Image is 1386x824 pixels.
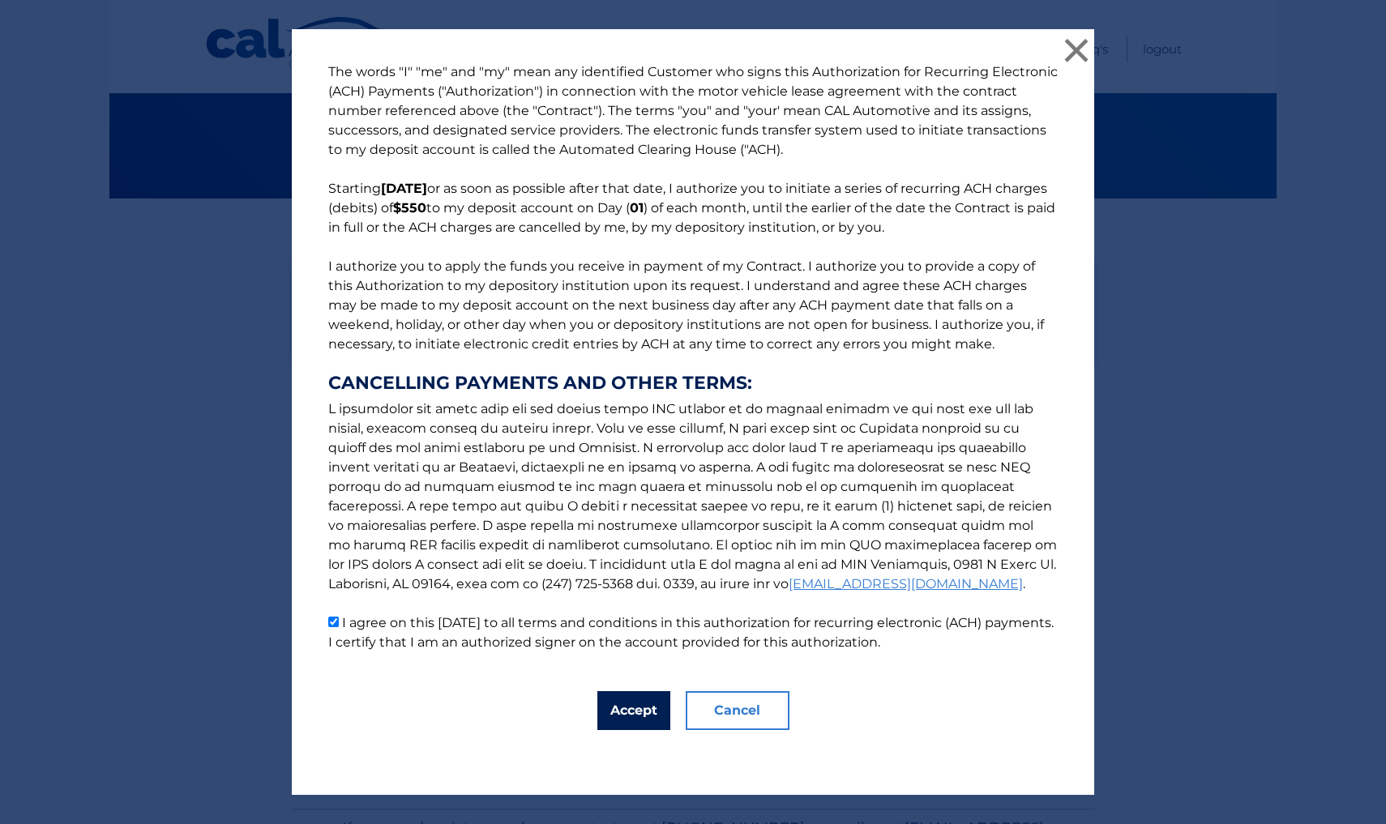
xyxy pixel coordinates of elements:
[381,181,427,196] b: [DATE]
[328,374,1058,393] strong: CANCELLING PAYMENTS AND OTHER TERMS:
[328,615,1054,650] label: I agree on this [DATE] to all terms and conditions in this authorization for recurring electronic...
[1060,34,1093,66] button: ×
[597,691,670,730] button: Accept
[789,576,1023,591] a: [EMAIL_ADDRESS][DOMAIN_NAME]
[393,200,426,216] b: $550
[630,200,644,216] b: 01
[312,62,1074,652] p: The words "I" "me" and "my" mean any identified Customer who signs this Authorization for Recurri...
[686,691,789,730] button: Cancel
